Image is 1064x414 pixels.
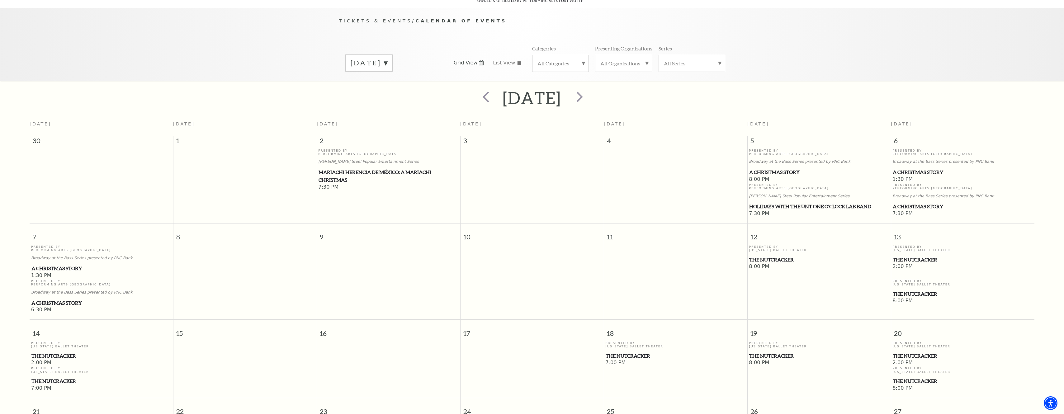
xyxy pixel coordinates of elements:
span: The Nutcracker [893,377,1033,385]
p: Presenting Organizations [595,45,652,52]
span: Grid View [454,59,478,66]
h2: [DATE] [503,88,561,108]
span: 7:00 PM [31,385,172,392]
span: The Nutcracker [893,256,1033,264]
span: 7:30 PM [749,210,889,217]
span: A Christmas Story [749,168,889,176]
span: 7:00 PM [605,360,746,366]
span: 1:30 PM [31,272,172,279]
p: Presented By [US_STATE] Ballet Theater [31,341,172,348]
span: 18 [604,320,747,341]
span: A Christmas Story [893,168,1033,176]
span: 8:00 PM [749,263,889,270]
p: / [339,17,725,25]
div: Accessibility Menu [1044,396,1057,410]
span: 5 [748,136,891,148]
p: Presented By Performing Arts [GEOGRAPHIC_DATA] [892,149,1033,156]
span: [DATE] [317,121,338,126]
p: Series [659,45,672,52]
span: [DATE] [604,121,626,126]
p: Presented By [US_STATE] Ballet Theater [605,341,746,348]
span: 12 [748,223,891,245]
p: Broadway at the Bass Series presented by PNC Bank [31,290,172,295]
label: [DATE] [351,58,387,68]
span: 20 [891,320,1035,341]
span: The Nutcracker [31,377,171,385]
span: 16 [317,320,460,341]
span: 1 [173,136,317,148]
button: prev [474,87,497,109]
button: next [567,87,590,109]
span: 8 [173,223,317,245]
p: Presented By Performing Arts [GEOGRAPHIC_DATA] [31,245,172,252]
p: Presented By Performing Arts [GEOGRAPHIC_DATA] [318,149,459,156]
span: Mariachi Herencia de México: A Mariachi Christmas [319,168,458,184]
p: [PERSON_NAME] Steel Popular Entertainment Series [749,194,889,199]
p: Presented By [US_STATE] Ballet Theater [892,279,1033,286]
span: 6:30 PM [31,307,172,313]
span: Calendar of Events [415,18,507,23]
span: 7:30 PM [892,210,1033,217]
span: The Nutcracker [606,352,745,360]
span: 11 [604,223,747,245]
span: 9 [317,223,460,245]
span: 4 [604,136,747,148]
span: 17 [461,320,604,341]
p: Presented By [US_STATE] Ballet Theater [749,245,889,252]
p: [PERSON_NAME] Steel Popular Entertainment Series [318,159,459,164]
p: Broadway at the Bass Series presented by PNC Bank [892,194,1033,199]
span: [DATE] [891,121,913,126]
span: Holidays with the UNT One O'Clock Lab Band [749,203,889,210]
span: 8:00 PM [892,385,1033,392]
span: 8:00 PM [892,298,1033,304]
p: Presented By Performing Arts [GEOGRAPHIC_DATA] [31,279,172,286]
span: 2 [317,136,460,148]
span: [DATE] [747,121,769,126]
span: A Christmas Story [893,203,1033,210]
span: The Nutcracker [893,352,1033,360]
span: The Nutcracker [749,256,889,264]
p: Presented By Performing Arts [GEOGRAPHIC_DATA] [749,183,889,190]
span: 6 [891,136,1035,148]
p: Presented By [US_STATE] Ballet Theater [892,366,1033,374]
span: 14 [30,320,173,341]
span: 8:00 PM [749,176,889,183]
label: All Categories [537,60,584,67]
span: 8:00 PM [749,360,889,366]
p: Broadway at the Bass Series presented by PNC Bank [892,159,1033,164]
span: 19 [748,320,891,341]
span: A Christmas Story [31,299,171,307]
p: Presented By Performing Arts [GEOGRAPHIC_DATA] [892,183,1033,190]
span: [DATE] [460,121,482,126]
span: 10 [461,223,604,245]
span: 13 [891,223,1035,245]
span: 1:30 PM [892,176,1033,183]
span: The Nutcracker [893,290,1033,298]
span: Tickets & Events [339,18,412,23]
span: 3 [461,136,604,148]
span: A Christmas Story [31,265,171,272]
label: All Series [664,60,720,67]
span: 2:00 PM [892,263,1033,270]
span: The Nutcracker [31,352,171,360]
span: 2:00 PM [892,360,1033,366]
span: 7 [30,223,173,245]
span: List View [493,59,515,66]
p: Presented By [US_STATE] Ballet Theater [749,341,889,348]
p: Broadway at the Bass Series presented by PNC Bank [749,159,889,164]
label: All Organizations [600,60,647,67]
p: Categories [532,45,556,52]
span: [DATE] [173,121,195,126]
span: 2:00 PM [31,360,172,366]
span: 30 [30,136,173,148]
p: Broadway at the Bass Series presented by PNC Bank [31,256,172,261]
span: 7:30 PM [318,184,459,191]
span: [DATE] [30,121,51,126]
p: Presented By [US_STATE] Ballet Theater [892,245,1033,252]
p: Presented By [US_STATE] Ballet Theater [31,366,172,374]
span: The Nutcracker [749,352,889,360]
p: Presented By Performing Arts [GEOGRAPHIC_DATA] [749,149,889,156]
p: Presented By [US_STATE] Ballet Theater [892,341,1033,348]
span: 15 [173,320,317,341]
